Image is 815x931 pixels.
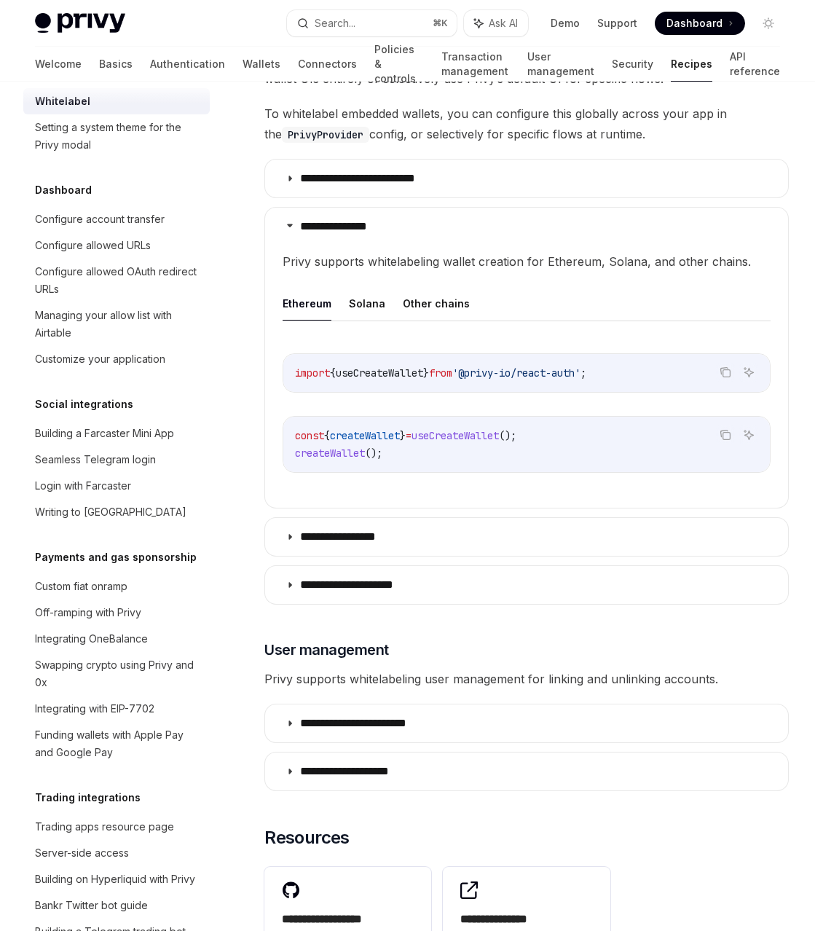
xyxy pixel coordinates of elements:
div: Custom fiat onramp [35,578,127,595]
button: Search...⌘K [287,10,456,36]
a: Policies & controls [374,47,424,82]
div: Bankr Twitter bot guide [35,897,148,914]
div: Server-side access [35,844,129,862]
span: createWallet [295,447,365,460]
div: Swapping crypto using Privy and 0x [35,656,201,691]
details: **** **** *****Privy supports whitelabeling wallet creation for Ethereum, Solana, and other chain... [264,207,789,508]
button: Ethereum [283,286,331,321]
a: Configure account transfer [23,206,210,232]
a: Wallets [243,47,280,82]
a: Trading apps resource page [23,814,210,840]
span: = [406,429,412,442]
button: Copy the contents from the code block [716,425,735,444]
button: Copy the contents from the code block [716,363,735,382]
a: Authentication [150,47,225,82]
div: Search... [315,15,355,32]
span: Privy supports whitelabeling wallet creation for Ethereum, Solana, and other chains. [283,251,771,272]
code: PrivyProvider [282,127,369,143]
a: Transaction management [441,47,510,82]
div: Funding wallets with Apple Pay and Google Pay [35,726,201,761]
button: Other chains [403,286,470,321]
span: User management [264,640,389,660]
a: Building a Farcaster Mini App [23,420,210,447]
h5: Trading integrations [35,789,141,806]
span: ⌘ K [433,17,448,29]
span: '@privy-io/react-auth' [452,366,580,380]
div: Trading apps resource page [35,818,174,836]
span: import [295,366,330,380]
div: Configure allowed URLs [35,237,151,254]
a: Off-ramping with Privy [23,600,210,626]
div: Configure account transfer [35,211,165,228]
div: Setting a system theme for the Privy modal [35,119,201,154]
a: Integrating with EIP-7702 [23,696,210,722]
span: Privy supports whitelabeling user management for linking and unlinking accounts. [264,669,789,689]
span: Ask AI [489,16,518,31]
div: Integrating with EIP-7702 [35,700,154,718]
a: Bankr Twitter bot guide [23,892,210,919]
button: Toggle dark mode [757,12,780,35]
div: Managing your allow list with Airtable [35,307,201,342]
a: Welcome [35,47,82,82]
button: Ask AI [464,10,528,36]
button: Solana [349,286,385,321]
a: Building on Hyperliquid with Privy [23,866,210,892]
span: useCreateWallet [336,366,423,380]
a: Dashboard [655,12,745,35]
a: Connectors [298,47,357,82]
a: Writing to [GEOGRAPHIC_DATA] [23,499,210,525]
a: Seamless Telegram login [23,447,210,473]
a: Configure allowed OAuth redirect URLs [23,259,210,302]
a: Funding wallets with Apple Pay and Google Pay [23,722,210,766]
span: (); [499,429,516,442]
span: To whitelabel embedded wallets, you can configure this globally across your app in the config, or... [264,103,789,144]
a: Login with Farcaster [23,473,210,499]
a: Security [612,47,653,82]
a: Customize your application [23,346,210,372]
span: ; [580,366,586,380]
a: Swapping crypto using Privy and 0x [23,652,210,696]
a: Recipes [671,47,712,82]
span: { [330,366,336,380]
div: Writing to [GEOGRAPHIC_DATA] [35,503,186,521]
span: } [400,429,406,442]
a: Custom fiat onramp [23,573,210,600]
div: Off-ramping with Privy [35,604,141,621]
a: Support [597,16,637,31]
h5: Dashboard [35,181,92,199]
a: API reference [730,47,780,82]
span: (); [365,447,382,460]
span: const [295,429,324,442]
span: useCreateWallet [412,429,499,442]
div: Customize your application [35,350,165,368]
div: Seamless Telegram login [35,451,156,468]
span: from [429,366,452,380]
a: User management [527,47,594,82]
a: Demo [551,16,580,31]
div: Login with Farcaster [35,477,131,495]
a: Basics [99,47,133,82]
img: light logo [35,13,125,34]
button: Ask AI [739,363,758,382]
a: Setting a system theme for the Privy modal [23,114,210,158]
div: Integrating OneBalance [35,630,148,648]
a: Server-side access [23,840,210,866]
span: } [423,366,429,380]
span: { [324,429,330,442]
span: Dashboard [666,16,723,31]
h5: Payments and gas sponsorship [35,549,197,566]
button: Ask AI [739,425,758,444]
span: Resources [264,826,350,849]
div: Building a Farcaster Mini App [35,425,174,442]
a: Integrating OneBalance [23,626,210,652]
div: Building on Hyperliquid with Privy [35,871,195,888]
h5: Social integrations [35,396,133,413]
span: createWallet [330,429,400,442]
a: Configure allowed URLs [23,232,210,259]
a: Managing your allow list with Airtable [23,302,210,346]
div: Configure allowed OAuth redirect URLs [35,263,201,298]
